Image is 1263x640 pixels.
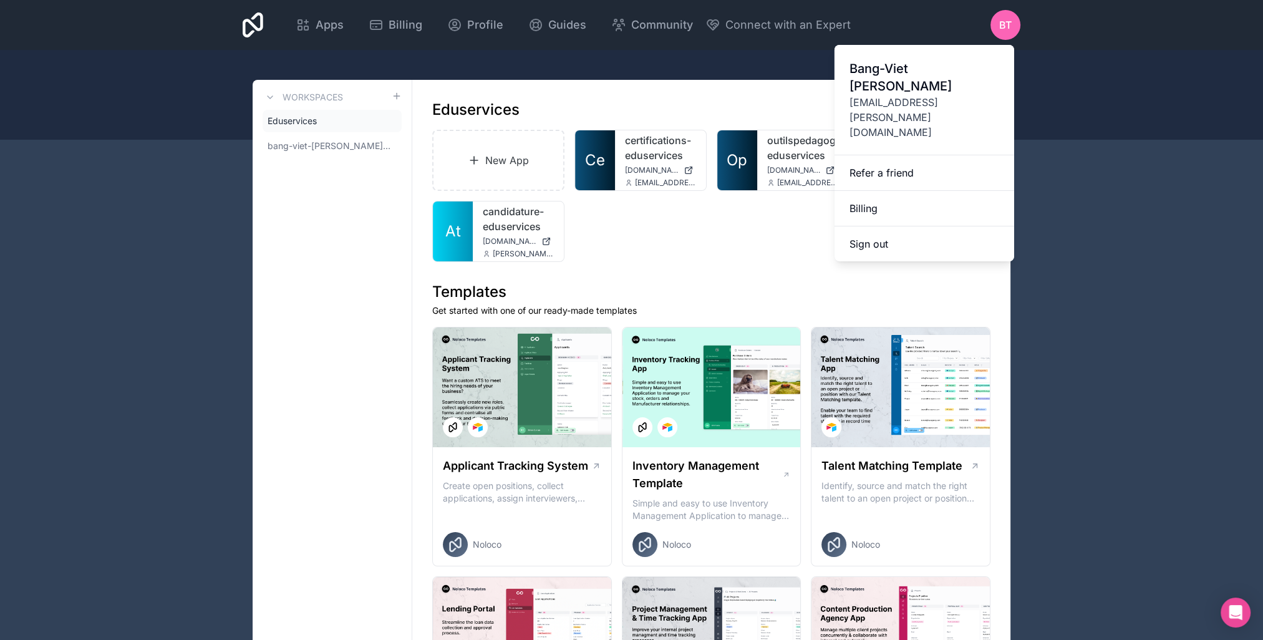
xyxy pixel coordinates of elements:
[631,16,693,34] span: Community
[725,16,851,34] span: Connect with an Expert
[467,16,503,34] span: Profile
[849,95,999,140] span: [EMAIL_ADDRESS][PERSON_NAME][DOMAIN_NAME]
[835,155,1014,191] a: Refer a friend
[632,457,782,492] h1: Inventory Management Template
[483,236,536,246] span: [DOMAIN_NAME]
[705,16,851,34] button: Connect with an Expert
[263,110,402,132] a: Eduservices
[432,282,990,302] h1: Templates
[1221,598,1251,628] div: Open Intercom Messenger
[443,457,588,475] h1: Applicant Tracking System
[432,130,564,191] a: New App
[268,140,392,152] span: bang-viet-[PERSON_NAME]-workspace
[389,16,422,34] span: Billing
[835,191,1014,226] a: Billing
[473,538,501,551] span: Noloco
[999,17,1012,32] span: BT
[835,226,1014,261] button: Sign out
[286,11,354,39] a: Apps
[432,100,520,120] h1: Eduservices
[625,165,679,175] span: [DOMAIN_NAME]
[445,221,461,241] span: At
[359,11,432,39] a: Billing
[767,165,838,175] a: [DOMAIN_NAME]
[518,11,596,39] a: Guides
[283,91,343,104] h3: Workspaces
[849,60,999,95] span: Bang-Viet [PERSON_NAME]
[767,165,821,175] span: [DOMAIN_NAME]
[851,538,880,551] span: Noloco
[821,457,962,475] h1: Talent Matching Template
[437,11,513,39] a: Profile
[777,178,838,188] span: [EMAIL_ADDRESS][DOMAIN_NAME]
[433,201,473,261] a: At
[727,150,747,170] span: Op
[493,249,554,259] span: [PERSON_NAME][EMAIL_ADDRESS][PERSON_NAME][DOMAIN_NAME]
[826,422,836,432] img: Airtable Logo
[432,304,990,317] p: Get started with one of our ready-made templates
[263,135,402,157] a: bang-viet-[PERSON_NAME]-workspace
[601,11,703,39] a: Community
[662,538,691,551] span: Noloco
[585,150,605,170] span: Ce
[635,178,696,188] span: [EMAIL_ADDRESS][DOMAIN_NAME]
[625,133,696,163] a: certifications-eduservices
[575,130,615,190] a: Ce
[821,480,980,505] p: Identify, source and match the right talent to an open project or position with our Talent Matchi...
[767,133,838,163] a: outilspedagogiques-eduservices
[625,165,696,175] a: [DOMAIN_NAME]
[443,480,601,505] p: Create open positions, collect applications, assign interviewers, centralise candidate feedback a...
[662,422,672,432] img: Airtable Logo
[548,16,586,34] span: Guides
[717,130,757,190] a: Op
[483,204,554,234] a: candidature-eduservices
[632,497,791,522] p: Simple and easy to use Inventory Management Application to manage your stock, orders and Manufact...
[483,236,554,246] a: [DOMAIN_NAME]
[316,16,344,34] span: Apps
[268,115,317,127] span: Eduservices
[473,422,483,432] img: Airtable Logo
[263,90,343,105] a: Workspaces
